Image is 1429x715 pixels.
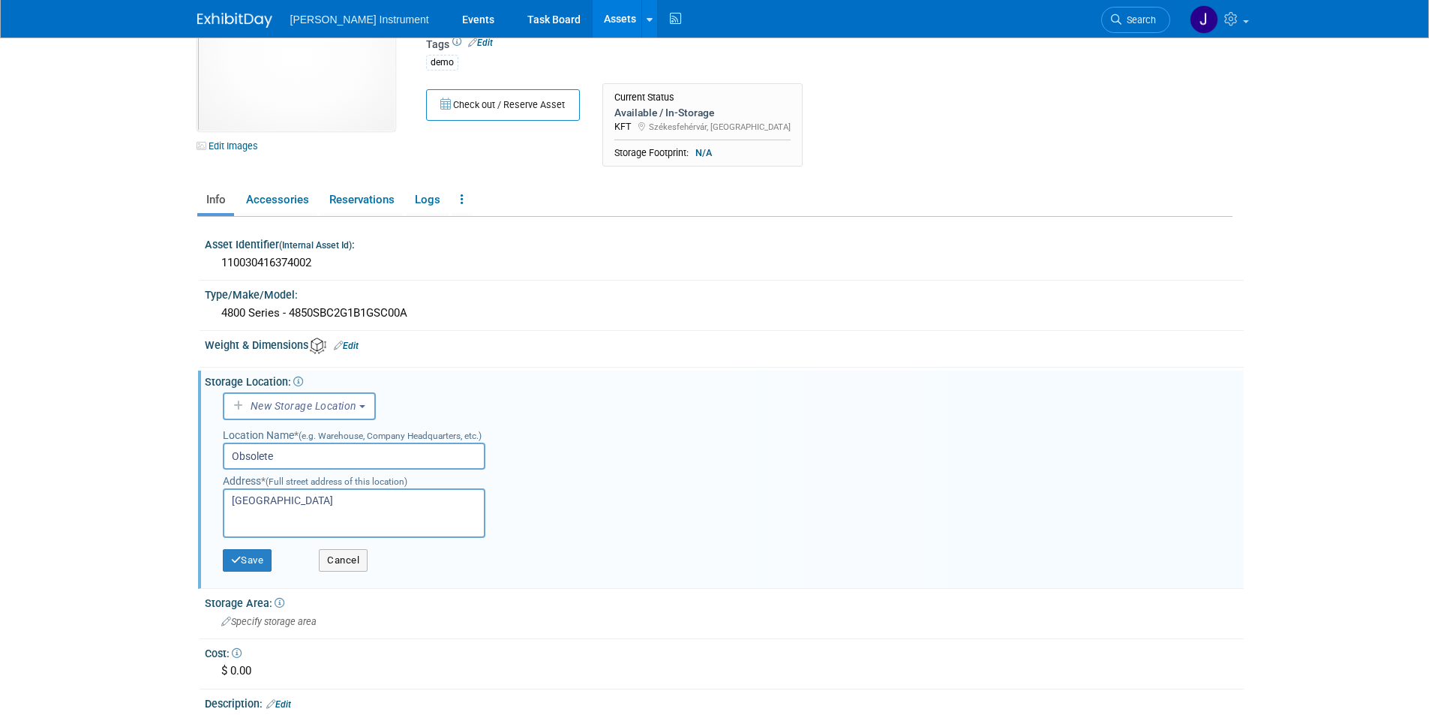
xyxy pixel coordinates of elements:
[197,13,272,28] img: ExhibitDay
[614,106,791,119] div: Available / In-Storage
[426,37,1109,80] div: Tags
[205,371,1244,389] div: Storage Location:
[406,187,449,213] a: Logs
[290,14,429,26] span: [PERSON_NAME] Instrument
[266,699,291,710] a: Edit
[223,473,1232,488] div: Address
[614,146,791,160] div: Storage Footprint:
[248,400,357,412] span: New Storage Location
[614,92,791,104] div: Current Status
[197,137,264,155] a: Edit Images
[426,55,458,71] div: demo
[1190,5,1218,34] img: Judit Schaller
[223,549,272,572] button: Save
[319,549,368,572] button: Cancel
[320,187,403,213] a: Reservations
[691,146,716,160] span: N/A
[216,251,1232,275] div: 110030416374002
[216,659,1232,683] div: $ 0.00
[334,341,359,351] a: Edit
[205,334,1244,354] div: Weight & Dimensions
[205,642,1244,661] div: Cost:
[468,38,493,48] a: Edit
[205,233,1244,252] div: Asset Identifier :
[237,187,317,213] a: Accessories
[266,476,407,487] small: (Full street address of this location)
[205,284,1244,302] div: Type/Make/Model:
[223,392,377,420] button: New Storage Location
[197,187,234,213] a: Info
[1101,7,1170,33] a: Search
[310,338,326,354] img: Asset Weight and Dimensions
[223,428,1232,443] div: Location Name
[216,302,1232,325] div: 4800 Series - 4850SBC2G1B1GSC00A
[614,121,632,132] span: KFT
[1121,14,1156,26] span: Search
[426,89,580,121] button: Check out / Reserve Asset
[299,431,482,441] small: (e.g. Warehouse, Company Headquarters, etc.)
[205,692,1244,712] div: Description:
[221,616,317,627] span: Specify storage area
[205,597,284,609] span: Storage Area:
[649,122,791,132] span: Székesfehérvár, [GEOGRAPHIC_DATA]
[279,240,352,251] small: (Internal Asset Id)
